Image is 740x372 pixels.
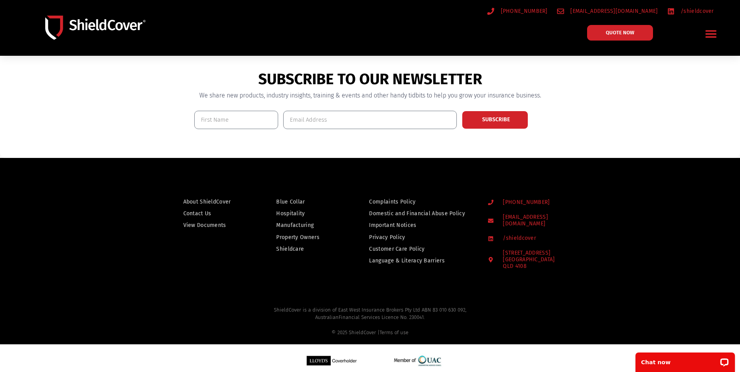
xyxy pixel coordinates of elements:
[194,111,279,129] input: First Name
[606,30,634,35] span: QUOTE NOW
[183,197,231,207] span: About ShieldCover
[488,199,584,206] a: [PHONE_NUMBER]
[557,6,658,16] a: [EMAIL_ADDRESS][DOMAIN_NAME]
[276,197,305,207] span: Blue Collar
[194,92,546,99] h3: We share new products, industry insights, training & events and other handy tidbits to help you g...
[488,235,584,242] a: /shieldcover
[501,214,583,227] span: [EMAIL_ADDRESS][DOMAIN_NAME]
[283,111,457,129] input: Email Address
[183,209,211,218] span: Contact Us
[568,6,658,16] span: [EMAIL_ADDRESS][DOMAIN_NAME]
[679,6,714,16] span: /shieldcover
[276,209,335,218] a: Hospitality
[183,220,226,230] span: View Documents
[276,232,319,242] span: Property Owners
[14,329,726,337] div: © 2025 ShieldCover |
[503,257,555,270] div: [GEOGRAPHIC_DATA]
[14,306,726,337] h2: ShieldCover is a division of East West Insurance Brokers Pty Ltd ABN 83 010 630 092,
[183,220,243,230] a: View Documents
[501,235,536,242] span: /shieldcover
[369,232,473,242] a: Privacy Policy
[488,214,584,227] a: [EMAIL_ADDRESS][DOMAIN_NAME]
[667,6,714,16] a: /shieldcover
[369,256,444,266] span: Language & Literacy Barriers
[702,25,720,43] div: Menu Toggle
[587,25,653,41] a: QUOTE NOW
[369,197,473,207] a: Complaints Policy
[482,117,510,122] span: SUBSCRIBE
[45,16,146,40] img: Shield-Cover-Underwriting-Australia-logo-full
[276,232,335,242] a: Property Owners
[369,209,465,218] span: Domestic and Financial Abuse Policy
[369,232,405,242] span: Privacy Policy
[369,256,473,266] a: Language & Literacy Barriers
[462,111,528,129] button: SUBSCRIBE
[501,250,555,269] span: [STREET_ADDRESS]
[183,197,243,207] a: About ShieldCover
[276,244,335,254] a: Shieldcare
[503,263,555,270] div: QLD 4108
[369,220,473,230] a: Important Notices
[276,209,305,218] span: Hospitality
[369,244,473,254] a: Customer Care Policy
[501,199,550,206] span: [PHONE_NUMBER]
[380,329,408,335] a: Terms of use
[630,347,740,372] iframe: LiveChat chat widget
[369,220,416,230] span: Important Notices
[369,244,424,254] span: Customer Care Policy
[276,220,314,230] span: Manufacturing
[339,314,425,320] span: Financial Services Licence No. 230041.
[369,209,473,218] a: Domestic and Financial Abuse Policy
[183,209,243,218] a: Contact Us
[276,197,335,207] a: Blue Collar
[194,70,546,89] h2: SUBSCRIBE TO OUR NEWSLETTER
[14,314,726,337] div: Australian
[369,197,415,207] span: Complaints Policy
[487,6,548,16] a: [PHONE_NUMBER]
[499,6,548,16] span: [PHONE_NUMBER]
[276,244,304,254] span: Shieldcare
[276,220,335,230] a: Manufacturing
